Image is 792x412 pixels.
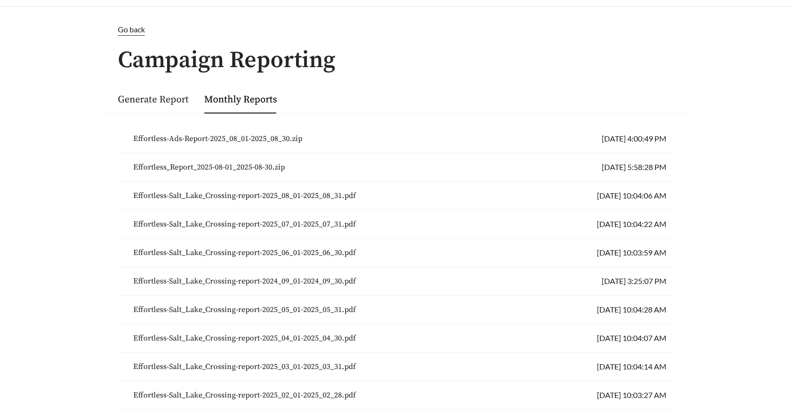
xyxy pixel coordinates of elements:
button: Effortless-Salt_Lake_Crossing-report-2025_07_01-2025_07_31.pdf [126,214,364,234]
span: Effortless-Ads-Report-2025_08_01-2025_08_30.zip [133,133,302,144]
li: [DATE] 10:04:28 AM [118,296,674,324]
span: Effortless-Salt_Lake_Crossing-report-2025_07_01-2025_07_31.pdf [133,218,356,230]
button: Effortless-Salt_Lake_Crossing-report-2025_08_01-2025_08_31.pdf [126,185,364,206]
button: Effortless-Salt_Lake_Crossing-report-2025_02_01-2025_02_28.pdf [126,385,364,405]
li: [DATE] 10:04:14 AM [118,353,674,381]
span: Effortless-Salt_Lake_Crossing-report-2025_03_01-2025_03_31.pdf [133,361,356,372]
a: Go back [106,24,686,36]
h1: Campaign Reporting [106,48,686,73]
span: Go back [118,25,145,34]
span: Effortless-Salt_Lake_Crossing-report-2024_09_01-2024_09_30.pdf [133,275,356,287]
li: [DATE] 10:04:07 AM [118,324,674,353]
span: Effortless_Report_2025-08-01_2025-08-30.zip [133,161,285,173]
a: Monthly Reports [204,94,277,106]
button: Effortless-Salt_Lake_Crossing-report-2025_05_01-2025_05_31.pdf [126,299,364,320]
span: Effortless-Salt_Lake_Crossing-report-2025_08_01-2025_08_31.pdf [133,190,356,201]
span: Effortless-Salt_Lake_Crossing-report-2025_02_01-2025_02_28.pdf [133,389,356,401]
span: Effortless-Salt_Lake_Crossing-report-2025_06_01-2025_06_30.pdf [133,247,356,258]
li: [DATE] 3:25:07 PM [118,267,674,296]
li: [DATE] 4:00:49 PM [118,125,674,153]
button: Effortless-Salt_Lake_Crossing-report-2025_04_01-2025_04_30.pdf [126,328,364,348]
a: Generate Report [118,94,189,106]
span: Effortless-Salt_Lake_Crossing-report-2025_05_01-2025_05_31.pdf [133,304,356,315]
li: [DATE] 10:03:27 AM [118,381,674,410]
button: Effortless_Report_2025-08-01_2025-08-30.zip [126,157,293,177]
button: Effortless-Ads-Report-2025_08_01-2025_08_30.zip [126,128,310,149]
li: [DATE] 10:04:22 AM [118,210,674,239]
span: Effortless-Salt_Lake_Crossing-report-2025_04_01-2025_04_30.pdf [133,332,356,344]
li: [DATE] 5:58:28 PM [118,153,674,182]
li: [DATE] 10:03:59 AM [118,239,674,267]
button: Effortless-Salt_Lake_Crossing-report-2025_06_01-2025_06_30.pdf [126,242,364,263]
button: Effortless-Salt_Lake_Crossing-report-2025_03_01-2025_03_31.pdf [126,356,364,377]
button: Effortless-Salt_Lake_Crossing-report-2024_09_01-2024_09_30.pdf [126,271,364,291]
li: [DATE] 10:04:06 AM [118,182,674,210]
